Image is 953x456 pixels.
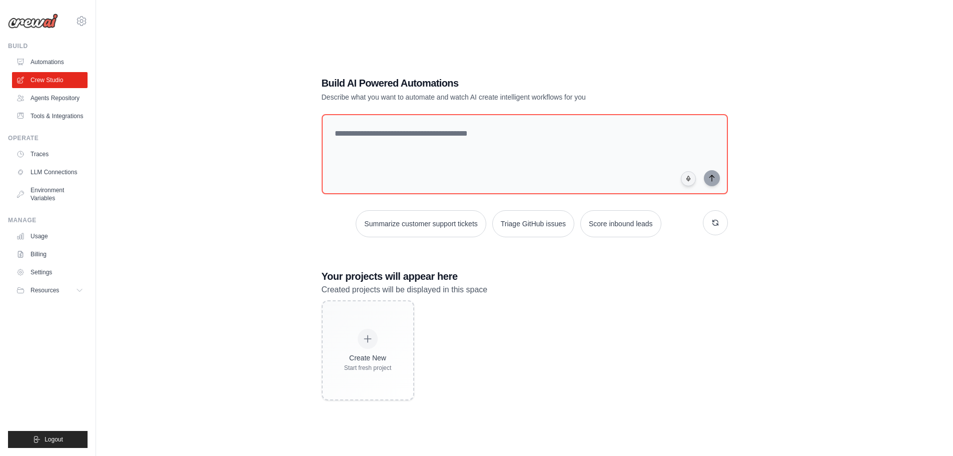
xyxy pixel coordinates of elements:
h3: Your projects will appear here [322,269,728,283]
a: Agents Repository [12,90,88,106]
button: Score inbound leads [580,210,661,237]
div: Build [8,42,88,50]
span: Logout [45,435,63,443]
button: Summarize customer support tickets [356,210,486,237]
a: Tools & Integrations [12,108,88,124]
button: Resources [12,282,88,298]
h1: Build AI Powered Automations [322,76,658,90]
a: Traces [12,146,88,162]
a: Environment Variables [12,182,88,206]
a: Automations [12,54,88,70]
div: Manage [8,216,88,224]
a: LLM Connections [12,164,88,180]
a: Billing [12,246,88,262]
a: Usage [12,228,88,244]
button: Click to speak your automation idea [681,171,696,186]
a: Settings [12,264,88,280]
img: Logo [8,14,58,29]
button: Logout [8,431,88,448]
span: Resources [31,286,59,294]
p: Created projects will be displayed in this space [322,283,728,296]
div: Start fresh project [344,364,392,372]
p: Describe what you want to automate and watch AI create intelligent workflows for you [322,92,658,102]
button: Triage GitHub issues [492,210,574,237]
button: Get new suggestions [703,210,728,235]
div: Create New [344,353,392,363]
div: Operate [8,134,88,142]
a: Crew Studio [12,72,88,88]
